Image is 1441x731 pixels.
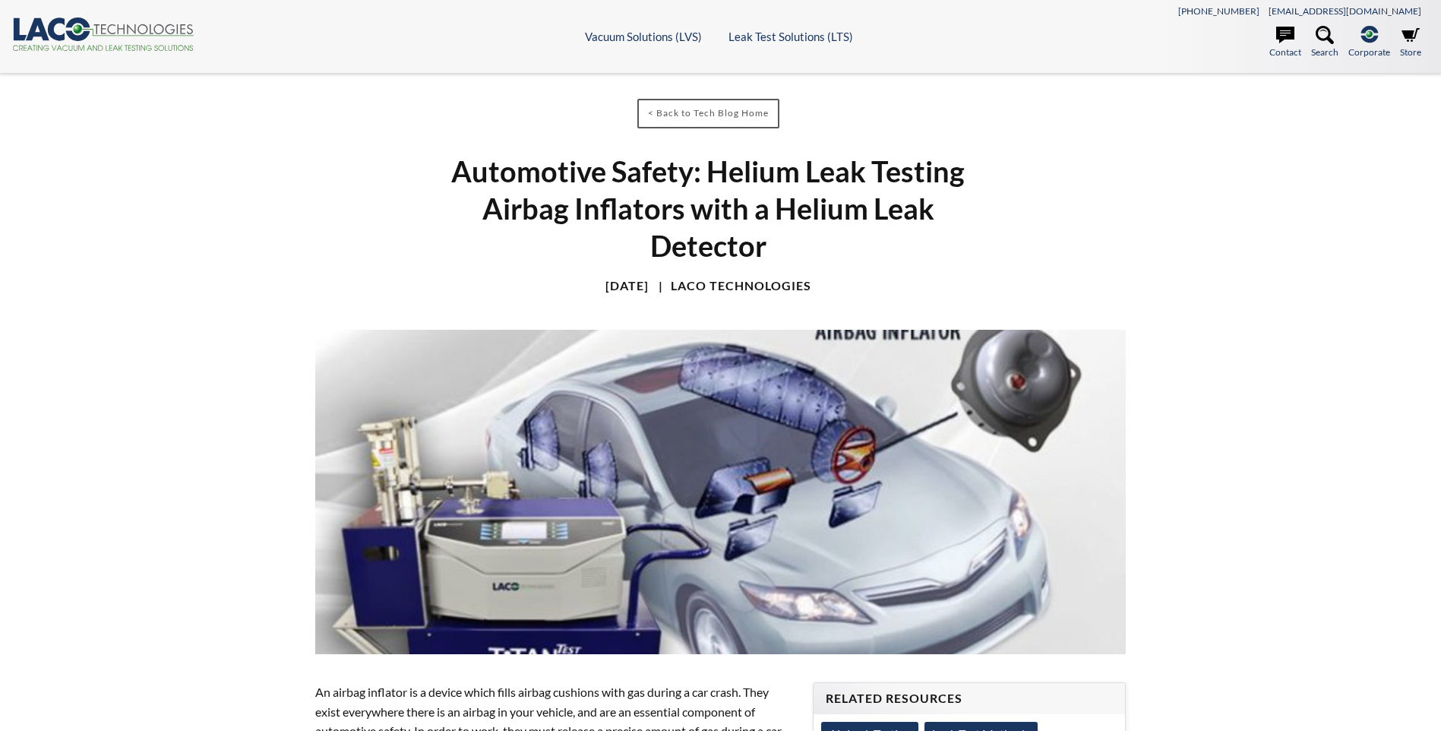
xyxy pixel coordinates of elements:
span: Corporate [1348,45,1390,59]
a: [EMAIL_ADDRESS][DOMAIN_NAME] [1269,5,1421,17]
h4: Related Resources [826,691,1113,707]
a: Contact [1269,26,1301,59]
a: Search [1311,26,1338,59]
h4: LACO Technologies [651,278,811,294]
a: < Back to Tech Blog Home [637,99,779,128]
h1: Automotive Safety: Helium Leak Testing Airbag Inflators with a Helium Leak Detector [438,153,978,265]
a: Leak Test Solutions (LTS) [728,30,853,43]
a: Store [1400,26,1421,59]
a: [PHONE_NUMBER] [1178,5,1259,17]
h4: [DATE] [605,278,649,294]
a: Vacuum Solutions (LVS) [585,30,702,43]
